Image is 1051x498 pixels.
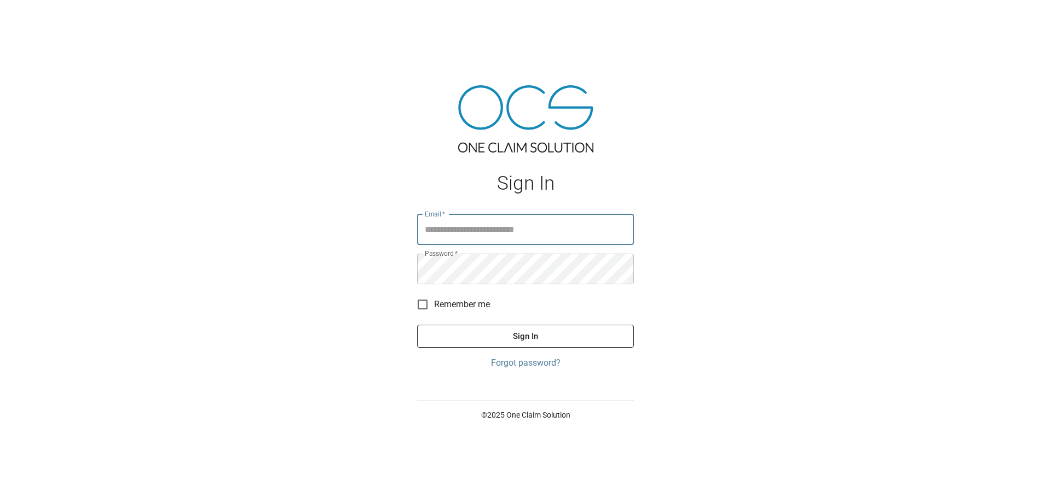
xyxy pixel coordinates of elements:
a: Forgot password? [417,356,634,370]
button: Sign In [417,325,634,348]
img: ocs-logo-white-transparent.png [13,7,57,28]
p: © 2025 One Claim Solution [417,409,634,420]
label: Email [425,209,446,219]
label: Password [425,249,458,258]
span: Remember me [434,298,490,311]
img: ocs-logo-tra.png [458,85,593,153]
h1: Sign In [417,172,634,195]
